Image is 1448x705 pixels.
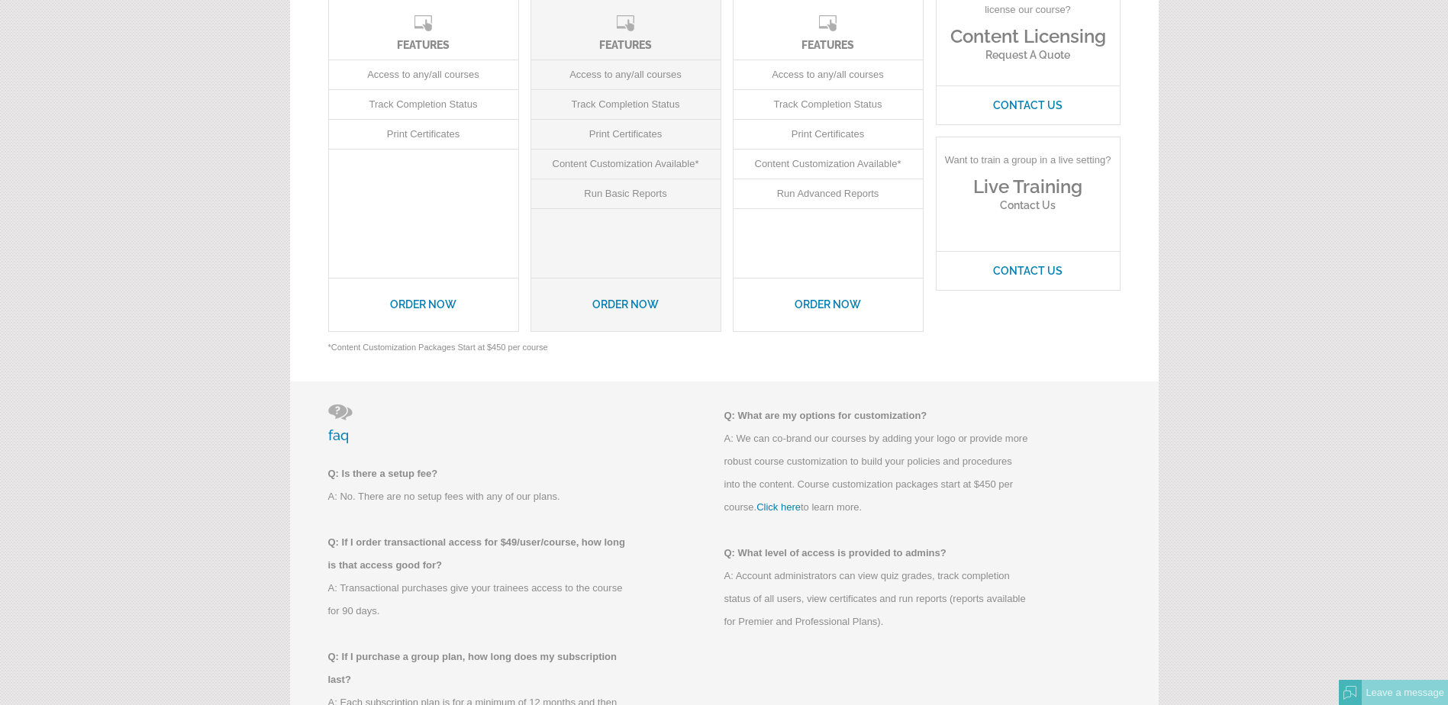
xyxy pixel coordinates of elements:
[329,120,518,150] li: Print Certificates
[329,90,518,120] li: Track Completion Status
[937,198,1120,213] p: Contact Us
[328,645,634,691] p: Q: If I purchase a group plan, how long does my subscription last?
[937,25,1120,47] h3: Content Licensing
[937,251,1120,290] a: Contact Us
[328,577,634,623] p: A: Transactional purchases give your trainees access to the course for 90 days.
[937,85,1120,124] a: Contact Us
[1343,686,1357,700] img: Offline
[531,150,721,179] li: Content Customization Available*
[1362,680,1448,705] div: Leave a message
[724,542,1030,565] p: Q: What level of access is provided to admins?
[329,60,518,90] li: Access to any/all courses
[328,485,634,508] p: A: No. There are no setup fees with any of our plans.
[531,60,721,90] li: Access to any/all courses
[734,179,923,209] li: Run Advanced Reports
[937,175,1120,198] h3: Live Training
[937,47,1120,63] p: Request a Quote
[937,137,1120,175] p: Want to train a group in a live setting?
[329,278,518,331] a: Order Now
[734,278,923,331] a: Order Now
[531,278,721,331] a: Order Now
[734,90,923,120] li: Track Completion Status
[328,404,724,443] h3: faq
[724,565,1030,633] p: A: Account administrators can view quiz grades, track completion status of all users, view certif...
[328,332,1121,355] p: *Content Customization Packages Start at $450 per course
[734,120,923,150] li: Print Certificates
[531,120,721,150] li: Print Certificates
[734,150,923,179] li: Content Customization Available*
[328,462,634,485] p: Q: Is there a setup fee?
[531,90,721,120] li: Track Completion Status
[734,60,923,90] li: Access to any/all courses
[756,501,801,513] a: Click here
[724,404,1030,427] p: Q: What are my options for customization?
[531,179,721,209] li: Run Basic Reports
[724,427,1030,519] p: A: We can co-brand our courses by adding your logo or provide more robust course customization to...
[328,531,634,577] p: Q: If I order transactional access for $49/user/course, how long is that access good for?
